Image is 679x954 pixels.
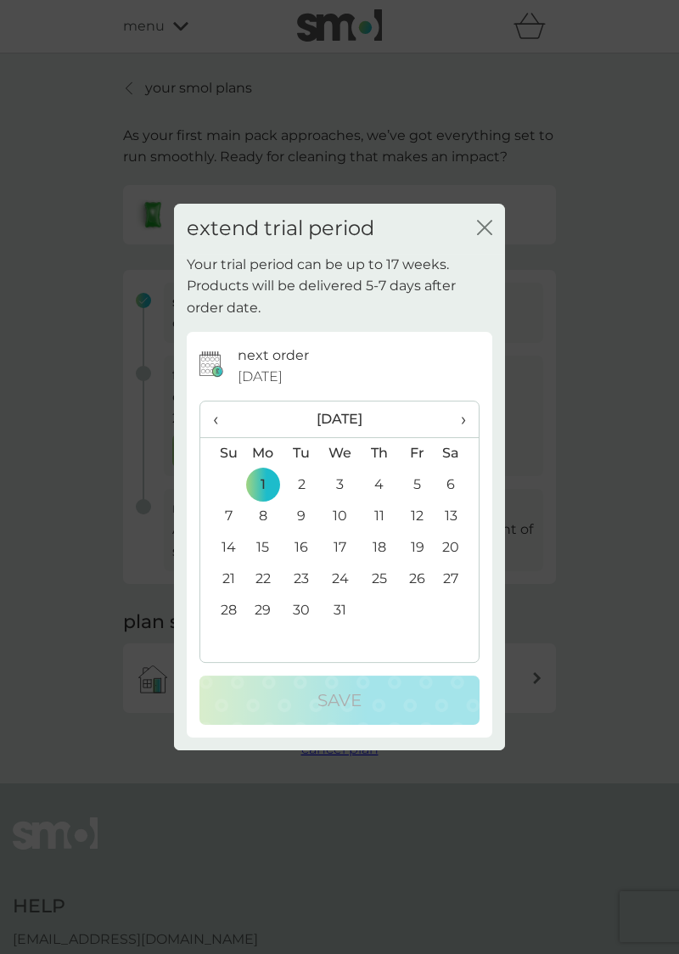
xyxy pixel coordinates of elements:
td: 20 [436,532,479,564]
td: 14 [200,532,244,564]
td: 1 [244,469,283,501]
th: Fr [398,437,436,469]
span: ‹ [213,401,231,437]
th: [DATE] [244,401,436,438]
p: next order [238,345,309,367]
h2: extend trial period [187,216,374,241]
p: Save [317,687,362,714]
th: Th [360,437,398,469]
td: 3 [321,469,360,501]
td: 30 [283,595,321,626]
td: 4 [360,469,398,501]
td: 23 [283,564,321,595]
td: 7 [200,501,244,532]
th: Su [200,437,244,469]
td: 27 [436,564,479,595]
td: 22 [244,564,283,595]
th: Tu [283,437,321,469]
td: 8 [244,501,283,532]
td: 18 [360,532,398,564]
td: 9 [283,501,321,532]
td: 13 [436,501,479,532]
td: 21 [200,564,244,595]
td: 17 [321,532,360,564]
td: 5 [398,469,436,501]
td: 16 [283,532,321,564]
td: 26 [398,564,436,595]
td: 6 [436,469,479,501]
th: Sa [436,437,479,469]
span: › [449,401,466,437]
td: 31 [321,595,360,626]
th: Mo [244,437,283,469]
td: 10 [321,501,360,532]
td: 12 [398,501,436,532]
button: close [477,220,492,238]
td: 28 [200,595,244,626]
td: 11 [360,501,398,532]
th: We [321,437,360,469]
td: 2 [283,469,321,501]
td: 19 [398,532,436,564]
span: [DATE] [238,366,283,388]
button: Save [199,676,480,725]
p: Your trial period can be up to 17 weeks. Products will be delivered 5-7 days after order date. [187,254,492,319]
td: 15 [244,532,283,564]
td: 24 [321,564,360,595]
td: 29 [244,595,283,626]
td: 25 [360,564,398,595]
